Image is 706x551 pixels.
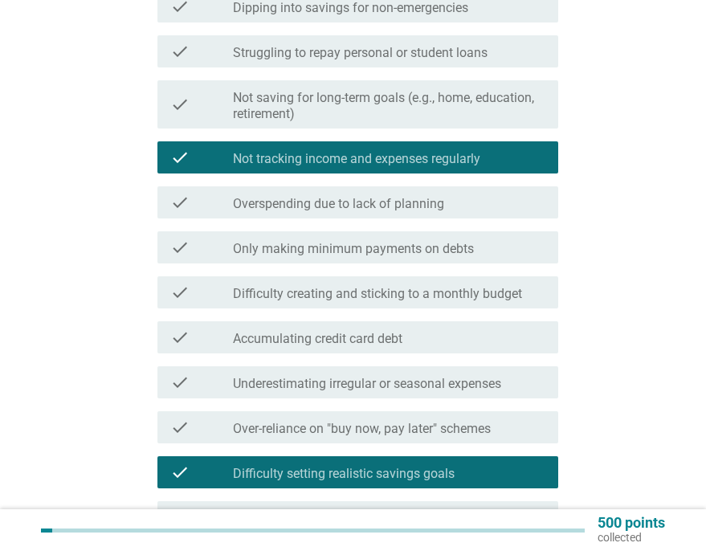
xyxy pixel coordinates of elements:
[233,196,444,212] label: Overspending due to lack of planning
[170,238,190,257] i: check
[233,45,488,61] label: Struggling to repay personal or student loans
[170,148,190,167] i: check
[598,516,665,530] p: 500 points
[233,90,545,122] label: Not saving for long-term goals (e.g., home, education, retirement)
[233,241,474,257] label: Only making minimum payments on debts
[170,418,190,437] i: check
[170,463,190,482] i: check
[233,376,501,392] label: Underestimating irregular or seasonal expenses
[170,87,190,122] i: check
[170,508,190,527] i: check
[170,283,190,302] i: check
[233,286,522,302] label: Difficulty creating and sticking to a monthly budget
[170,193,190,212] i: check
[170,42,190,61] i: check
[233,151,480,167] label: Not tracking income and expenses regularly
[170,373,190,392] i: check
[233,331,402,347] label: Accumulating credit card debt
[233,421,491,437] label: Over-reliance on "buy now, pay later" schemes
[598,530,665,545] p: collected
[170,328,190,347] i: check
[233,466,455,482] label: Difficulty setting realistic savings goals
